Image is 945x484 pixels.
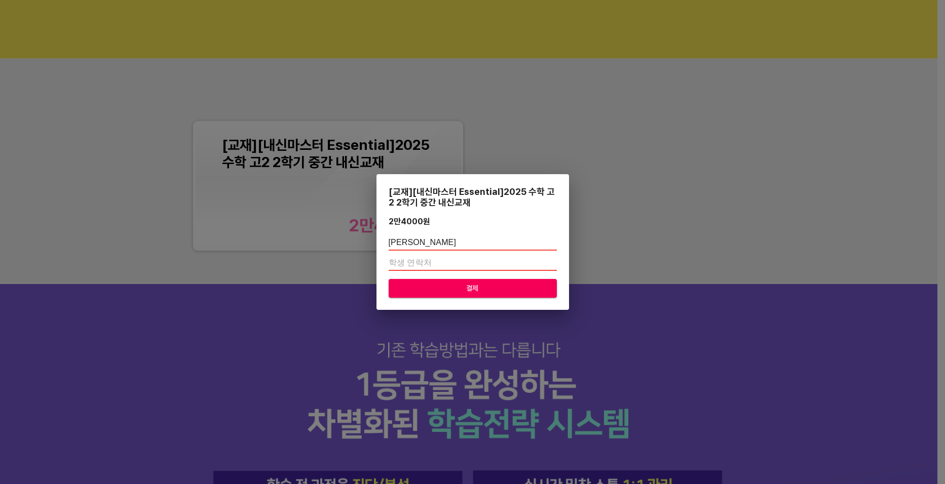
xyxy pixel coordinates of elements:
[397,282,549,295] span: 결제
[389,234,557,251] input: 학생 이름
[389,279,557,298] button: 결제
[389,255,557,271] input: 학생 연락처
[389,217,430,226] div: 2만4000 원
[389,186,557,208] div: [교재][내신마스터 Essential]2025 수학 고2 2학기 중간 내신교재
